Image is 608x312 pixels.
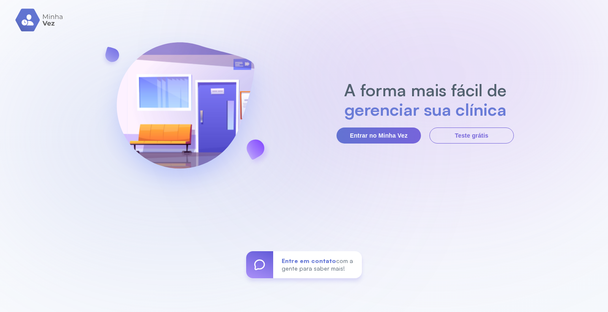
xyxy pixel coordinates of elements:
[429,128,514,144] button: Teste grátis
[94,20,277,203] img: banner-login.svg
[273,251,362,278] div: com a gente para saber mais!
[337,128,421,144] button: Entrar no Minha Vez
[246,251,362,278] a: Entre em contatocom a gente para saber mais!
[15,8,64,32] img: logo.svg
[340,80,511,100] h2: A forma mais fácil de
[340,100,511,119] h2: gerenciar sua clínica
[282,257,336,264] span: Entre em contato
